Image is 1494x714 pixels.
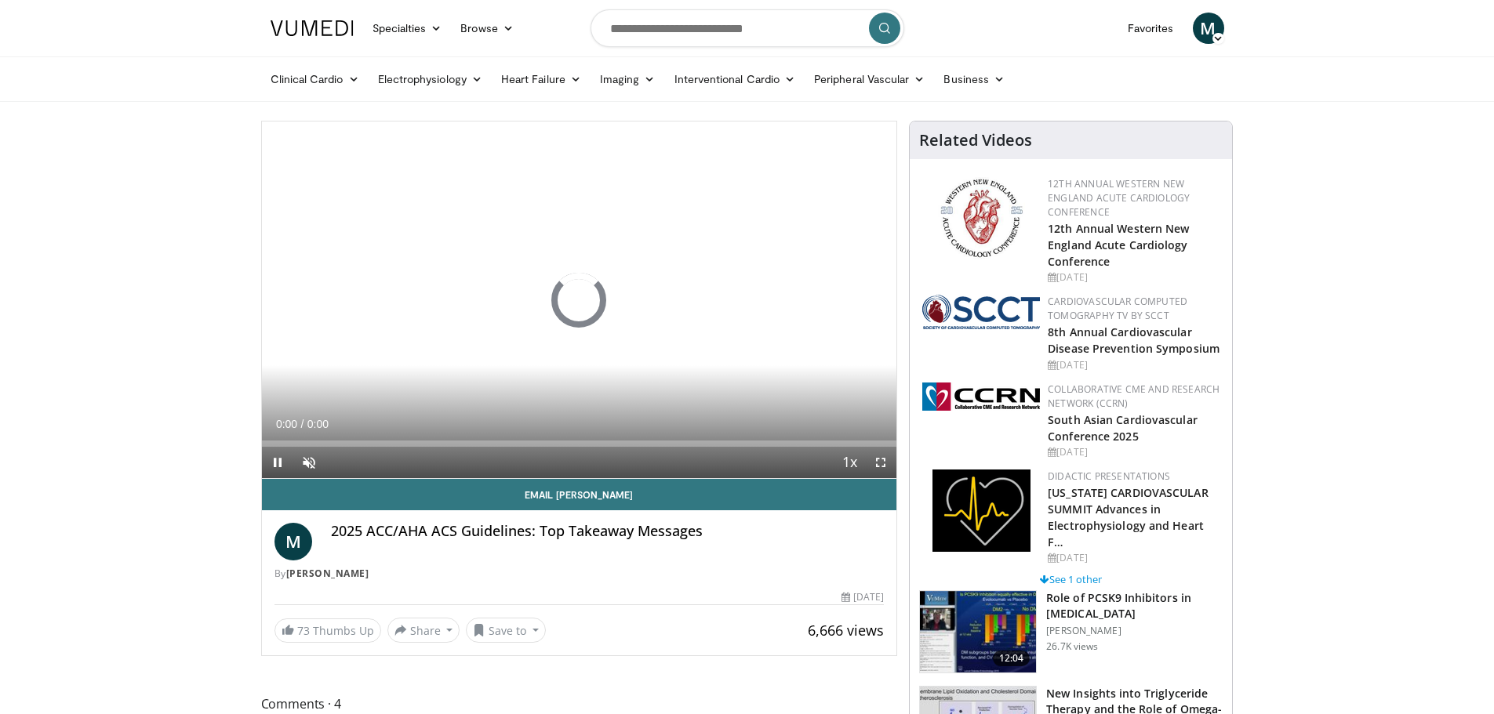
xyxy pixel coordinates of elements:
div: By [274,567,885,581]
h4: 2025 ACC/AHA ACS Guidelines: Top Takeaway Messages [331,523,885,540]
img: a04ee3ba-8487-4636-b0fb-5e8d268f3737.png.150x105_q85_autocrop_double_scale_upscale_version-0.2.png [922,382,1040,411]
h4: Related Videos [919,131,1032,150]
a: Heart Failure [492,63,591,95]
video-js: Video Player [262,121,897,479]
img: 0954f259-7907-4053-a817-32a96463ecc8.png.150x105_q85_autocrop_double_scale_upscale_version-0.2.png [938,177,1025,259]
span: 6,666 views [808,621,884,640]
a: Electrophysiology [369,63,492,95]
img: 1860aa7a-ba06-47e3-81a4-3dc728c2b4cf.png.150x105_q85_autocrop_double_scale_upscale_version-0.2.png [932,469,1031,552]
a: 12:04 Role of PCSK9 Inhibitors in [MEDICAL_DATA] [PERSON_NAME] 26.7K views [919,590,1223,673]
button: Unmute [293,447,325,478]
a: Business [934,63,1014,95]
button: Save to [466,618,546,643]
input: Search topics, interventions [591,9,904,47]
div: [DATE] [1048,551,1220,565]
div: Progress Bar [262,440,897,447]
img: VuMedi Logo [271,20,354,36]
a: Specialties [363,13,452,44]
span: 73 [297,623,310,638]
a: [PERSON_NAME] [286,567,369,580]
a: Interventional Cardio [665,63,805,95]
a: 12th Annual Western New England Acute Cardiology Conference [1048,177,1190,219]
a: Imaging [591,63,665,95]
a: 12th Annual Western New England Acute Cardiology Conference [1048,221,1189,269]
div: [DATE] [842,590,884,604]
a: M [1193,13,1224,44]
button: Fullscreen [865,447,896,478]
button: Share [387,618,460,643]
h3: Role of PCSK9 Inhibitors in [MEDICAL_DATA] [1046,590,1223,622]
a: See 1 other [1040,572,1102,586]
a: Favorites [1118,13,1183,44]
p: [PERSON_NAME] [1046,625,1223,637]
a: [US_STATE] CARDIOVASCULAR SUMMIT Advances in Electrophysiology and Heart F… [1048,485,1209,549]
a: M [274,523,312,560]
a: Email [PERSON_NAME] [262,479,897,510]
button: Playback Rate [834,447,865,478]
img: 3346fd73-c5f9-4d1f-bb16-7b1903aae427.150x105_q85_crop-smart_upscale.jpg [920,591,1036,672]
a: 73 Thumbs Up [274,618,381,643]
div: Didactic Presentations [1048,469,1220,484]
span: 12:04 [993,651,1031,666]
a: Peripheral Vascular [805,63,934,95]
img: 51a70120-4f25-49cc-93a4-67582377e75f.png.150x105_q85_autocrop_double_scale_upscale_version-0.2.png [922,295,1040,329]
a: Browse [451,13,523,44]
span: Comments 4 [261,694,898,714]
span: 0:00 [276,418,297,430]
div: [DATE] [1048,358,1220,372]
p: 26.7K views [1046,640,1098,653]
a: Collaborative CME and Research Network (CCRN) [1048,382,1220,410]
button: Pause [262,447,293,478]
span: 0:00 [307,418,329,430]
a: Clinical Cardio [261,63,369,95]
a: Cardiovascular Computed Tomography TV by SCCT [1048,295,1187,322]
div: [DATE] [1048,270,1220,285]
span: / [301,418,304,430]
a: South Asian Cardiovascular Conference 2025 [1048,412,1198,444]
div: [DATE] [1048,445,1220,459]
a: 8th Annual Cardiovascular Disease Prevention Symposium [1048,324,1220,356]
